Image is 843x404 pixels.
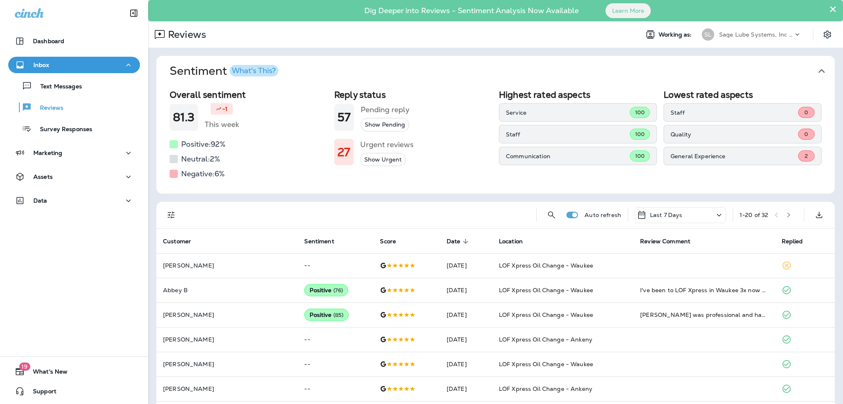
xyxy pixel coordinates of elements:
[25,388,56,398] span: Support
[298,352,373,376] td: --
[640,286,768,294] div: I've been to LOF Xpress in Waukee 3x now and appreciate the service. Will be back!
[163,336,291,343] p: [PERSON_NAME]
[380,238,407,245] span: Score
[170,64,278,78] h1: Sentiment
[8,57,140,73] button: Inbox
[8,77,140,95] button: Text Messages
[360,138,414,151] h5: Urgent reviews
[163,386,291,392] p: [PERSON_NAME]
[635,152,645,159] span: 100
[32,83,82,91] p: Text Messages
[361,103,410,116] h5: Pending reply
[640,238,690,245] span: Review Comment
[664,90,822,100] h2: Lowest rated aspects
[499,385,592,392] span: LOF Xpress Oil Change - Ankeny
[25,368,68,378] span: What's New
[163,361,291,367] p: [PERSON_NAME]
[304,309,349,321] div: Positive
[340,9,603,12] p: Dig Deeper into Reviews - Sentiment Analysis Now Available
[782,238,803,245] span: Replied
[440,302,492,327] td: [DATE]
[163,262,291,269] p: [PERSON_NAME]
[163,312,291,318] p: [PERSON_NAME]
[782,238,814,245] span: Replied
[165,28,206,41] p: Reviews
[740,212,768,218] div: 1 - 20 of 32
[32,126,92,134] p: Survey Responses
[804,131,808,138] span: 0
[304,284,348,296] div: Positive
[33,150,62,156] p: Marketing
[804,109,808,116] span: 0
[635,131,645,138] span: 100
[447,238,471,245] span: Date
[360,153,406,166] button: Show Urgent
[333,287,343,294] span: ( 76 )
[499,360,593,368] span: LOF Xpress Oil Change - Waukee
[122,5,145,21] button: Collapse Sidebar
[447,238,461,245] span: Date
[33,197,47,204] p: Data
[304,238,334,245] span: Sentiment
[205,118,239,131] h5: This week
[232,67,276,74] div: What's This?
[719,31,793,38] p: Sage Lube Systems, Inc dba LOF Xpress Oil Change
[33,173,53,180] p: Assets
[702,28,714,41] div: SL
[298,253,373,278] td: --
[440,253,492,278] td: [DATE]
[8,145,140,161] button: Marketing
[8,99,140,116] button: Reviews
[173,111,195,124] h1: 81.3
[499,311,593,319] span: LOF Xpress Oil Change - Waukee
[640,238,701,245] span: Review Comment
[8,169,140,185] button: Assets
[334,90,492,100] h2: Reply status
[811,207,827,223] button: Export as CSV
[8,363,140,380] button: 19What's New
[506,153,630,159] p: Communication
[440,278,492,302] td: [DATE]
[640,311,768,319] div: Noah was professional and had me in and out quickly. Thanks
[298,376,373,401] td: --
[298,327,373,352] td: --
[829,2,837,16] button: Close
[440,376,492,401] td: [DATE]
[163,238,202,245] span: Customer
[32,104,63,112] p: Reviews
[33,62,49,68] p: Inbox
[338,111,351,124] h1: 57
[19,362,30,371] span: 19
[361,118,409,132] button: Show Pending
[8,120,140,137] button: Survey Responses
[181,152,220,166] h5: Neutral: 2 %
[440,352,492,376] td: [DATE]
[181,167,225,180] h5: Negative: 6 %
[499,336,592,343] span: LOF Xpress Oil Change - Ankeny
[543,207,560,223] button: Search Reviews
[8,192,140,209] button: Data
[499,238,523,245] span: Location
[506,131,630,138] p: Staff
[8,383,140,399] button: Support
[163,56,841,86] button: SentimentWhat's This?
[304,238,345,245] span: Sentiment
[635,109,645,116] span: 100
[605,3,651,18] button: Learn More
[585,212,621,218] p: Auto refresh
[499,262,593,269] span: LOF Xpress Oil Change - Waukee
[671,131,798,138] p: Quality
[671,109,798,116] p: Staff
[659,31,694,38] span: Working as:
[440,327,492,352] td: [DATE]
[499,238,533,245] span: Location
[820,27,835,42] button: Settings
[222,105,228,113] p: -1
[499,286,593,294] span: LOF Xpress Oil Change - Waukee
[230,65,278,76] button: What's This?
[181,138,226,151] h5: Positive: 92 %
[8,33,140,49] button: Dashboard
[805,152,808,159] span: 2
[506,109,630,116] p: Service
[163,287,291,293] p: Abbey B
